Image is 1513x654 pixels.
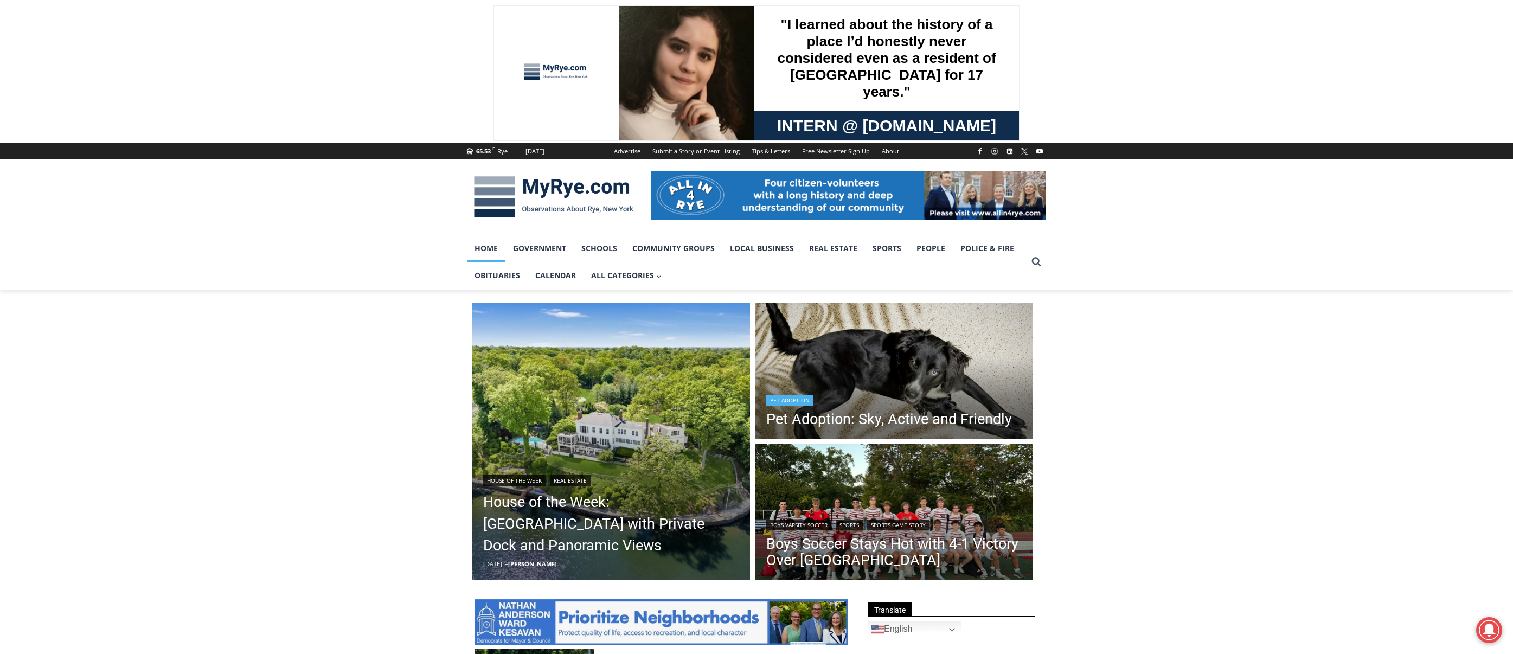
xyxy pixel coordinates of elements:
[766,536,1022,568] a: Boys Soccer Stays Hot with 4-1 Victory Over [GEOGRAPHIC_DATA]
[505,560,508,568] span: –
[766,411,1012,427] a: Pet Adoption: Sky, Active and Friendly
[492,145,495,151] span: F
[766,520,831,530] a: Boys Varsity Soccer
[755,444,1033,583] a: Read More Boys Soccer Stays Hot with 4-1 Victory Over Eastchester
[871,623,884,636] img: en
[584,262,669,289] button: Child menu of All Categories
[525,146,544,156] div: [DATE]
[483,473,739,486] div: |
[574,235,625,262] a: Schools
[472,303,750,581] a: Read More House of the Week: Historic Rye Waterfront Estate with Private Dock and Panoramic Views
[274,1,512,105] div: "I learned about the history of a place I’d honestly never considered even as a resident of [GEOG...
[1027,252,1046,272] button: View Search Form
[497,146,508,156] div: Rye
[127,92,132,102] div: 6
[868,602,912,617] span: Translate
[867,520,929,530] a: Sports Game Story
[1018,145,1031,158] a: X
[550,475,591,486] a: Real Estate
[467,235,505,262] a: Home
[953,235,1022,262] a: Police & Fire
[836,520,863,530] a: Sports
[651,171,1046,220] img: All in for Rye
[802,235,865,262] a: Real Estate
[625,235,722,262] a: Community Groups
[766,395,813,406] a: Pet Adoption
[467,262,528,289] a: Obituaries
[722,235,802,262] a: Local Business
[746,143,796,159] a: Tips & Letters
[865,235,909,262] a: Sports
[9,109,144,134] h4: [PERSON_NAME] Read Sanctuary Fall Fest: [DATE]
[284,108,503,132] span: Intern @ [DOMAIN_NAME]
[1,108,162,135] a: [PERSON_NAME] Read Sanctuary Fall Fest: [DATE]
[483,475,546,486] a: House of the Week
[505,235,574,262] a: Government
[876,143,905,159] a: About
[467,235,1027,290] nav: Primary Navigation
[755,303,1033,442] img: [PHOTO; Sky. Contributed.]
[608,143,646,159] a: Advertise
[755,303,1033,442] a: Read More Pet Adoption: Sky, Active and Friendly
[766,517,1022,530] div: | |
[608,143,905,159] nav: Secondary Navigation
[909,235,953,262] a: People
[121,92,124,102] div: /
[483,560,502,568] time: [DATE]
[796,143,876,159] a: Free Newsletter Sign Up
[973,145,986,158] a: Facebook
[508,560,557,568] a: [PERSON_NAME]
[528,262,584,289] a: Calendar
[755,444,1033,583] img: (PHOTO: The Rye Boys Soccer team from their win on October 6, 2025. Credit: Daniela Arredondo.)
[988,145,1001,158] a: Instagram
[483,491,739,556] a: House of the Week: [GEOGRAPHIC_DATA] with Private Dock and Panoramic Views
[261,105,525,135] a: Intern @ [DOMAIN_NAME]
[114,32,145,89] div: Live Music
[476,147,491,155] span: 65.53
[1003,145,1016,158] a: Linkedin
[1033,145,1046,158] a: YouTube
[467,169,640,225] img: MyRye.com
[114,92,119,102] div: 4
[868,621,961,638] a: English
[646,143,746,159] a: Submit a Story or Event Listing
[472,303,750,581] img: 13 Kirby Lane, Rye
